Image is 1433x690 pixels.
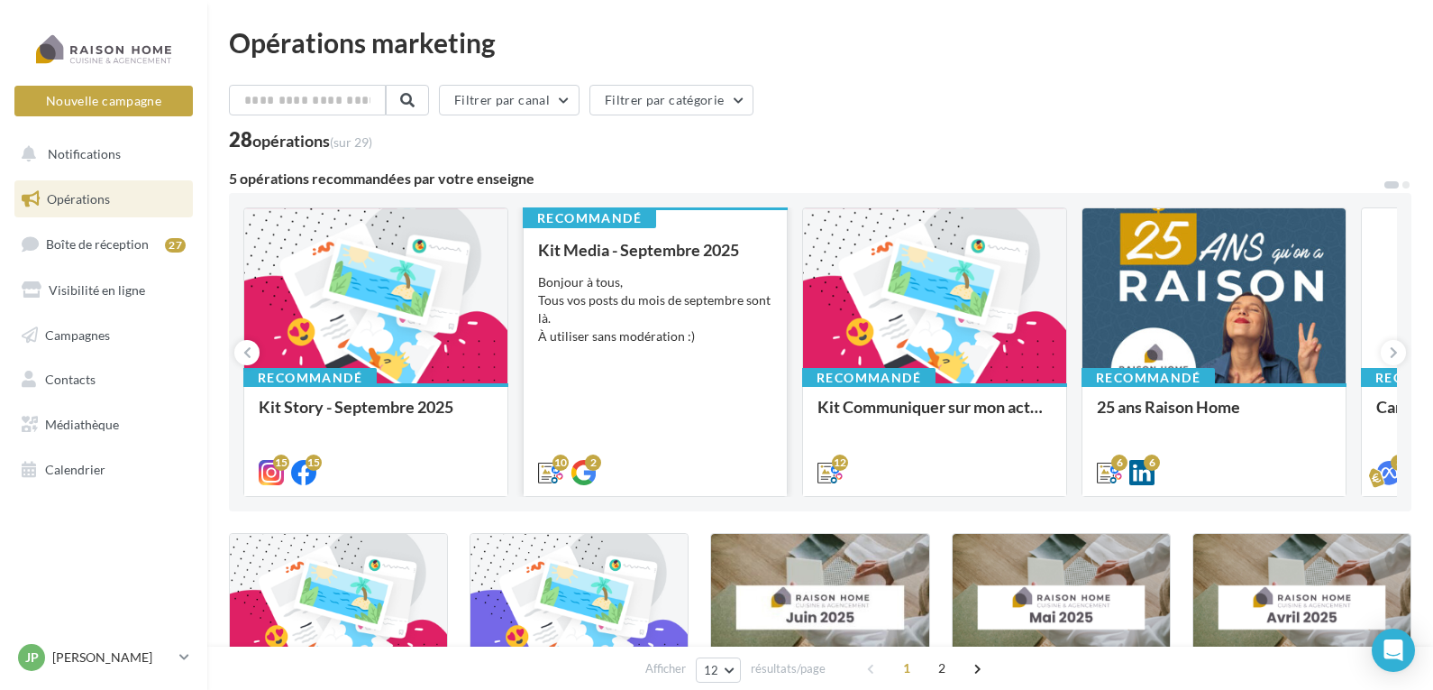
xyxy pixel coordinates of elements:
[1391,455,1407,471] div: 3
[229,130,372,150] div: 28
[11,271,196,309] a: Visibilité en ligne
[645,660,686,677] span: Afficher
[52,649,172,667] p: [PERSON_NAME]
[25,649,39,667] span: JP
[1082,368,1215,388] div: Recommandé
[11,451,196,489] a: Calendrier
[1097,398,1331,434] div: 25 ans Raison Home
[229,29,1411,56] div: Opérations marketing
[45,327,110,342] span: Campagnes
[273,455,289,471] div: 15
[585,455,601,471] div: 2
[11,135,189,173] button: Notifications
[439,85,580,115] button: Filtrer par canal
[11,225,196,263] a: Boîte de réception27
[11,361,196,399] a: Contacts
[1372,629,1415,672] div: Open Intercom Messenger
[45,372,96,387] span: Contacts
[1144,455,1160,471] div: 6
[11,180,196,218] a: Opérations
[832,455,848,471] div: 12
[14,86,193,116] button: Nouvelle campagne
[552,455,569,471] div: 10
[927,654,956,683] span: 2
[47,191,110,207] span: Opérations
[229,171,1383,186] div: 5 opérations recommandées par votre enseigne
[48,146,121,161] span: Notifications
[252,133,372,149] div: opérations
[751,660,826,677] span: résultats/page
[259,398,493,434] div: Kit Story - Septembre 2025
[1111,455,1127,471] div: 6
[704,663,719,677] span: 12
[11,317,196,354] a: Campagnes
[45,462,105,477] span: Calendrier
[14,640,193,675] a: JP [PERSON_NAME]
[538,273,772,345] div: Bonjour à tous, Tous vos posts du mois de septembre sont là. À utiliser sans modération :)
[523,208,656,228] div: Recommandé
[49,282,145,298] span: Visibilité en ligne
[892,654,921,683] span: 1
[802,368,936,388] div: Recommandé
[243,368,377,388] div: Recommandé
[46,236,149,252] span: Boîte de réception
[589,85,753,115] button: Filtrer par catégorie
[538,241,772,259] div: Kit Media - Septembre 2025
[817,398,1052,434] div: Kit Communiquer sur mon activité
[306,455,322,471] div: 15
[696,658,742,683] button: 12
[45,417,119,432] span: Médiathèque
[11,406,196,444] a: Médiathèque
[165,238,186,253] div: 27
[330,134,372,150] span: (sur 29)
